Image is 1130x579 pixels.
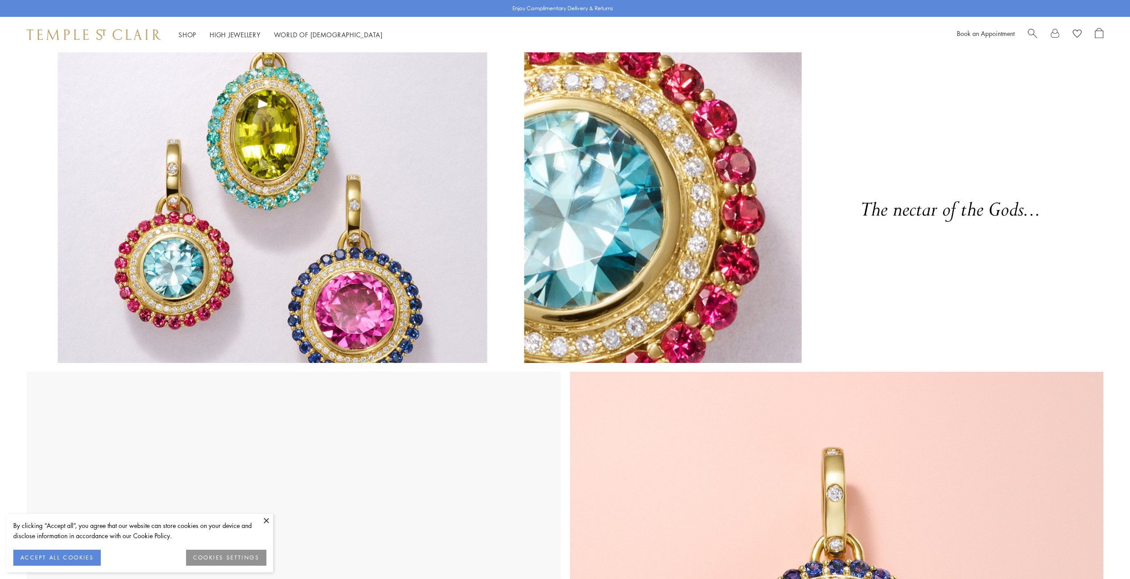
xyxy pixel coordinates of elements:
button: COOKIES SETTINGS [186,550,266,566]
a: Search [1028,28,1037,41]
a: ShopShop [178,30,196,39]
a: World of [DEMOGRAPHIC_DATA]World of [DEMOGRAPHIC_DATA] [274,30,383,39]
a: Book an Appointment [957,29,1015,38]
div: By clicking “Accept all”, you agree that our website can store cookies on your device and disclos... [13,520,266,541]
a: Open Shopping Bag [1095,28,1103,41]
nav: Main navigation [178,29,383,40]
img: Temple St. Clair [27,29,161,40]
p: Enjoy Complimentary Delivery & Returns [512,4,613,13]
a: View Wishlist [1073,28,1082,41]
a: High JewelleryHigh Jewellery [210,30,261,39]
button: ACCEPT ALL COOKIES [13,550,101,566]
